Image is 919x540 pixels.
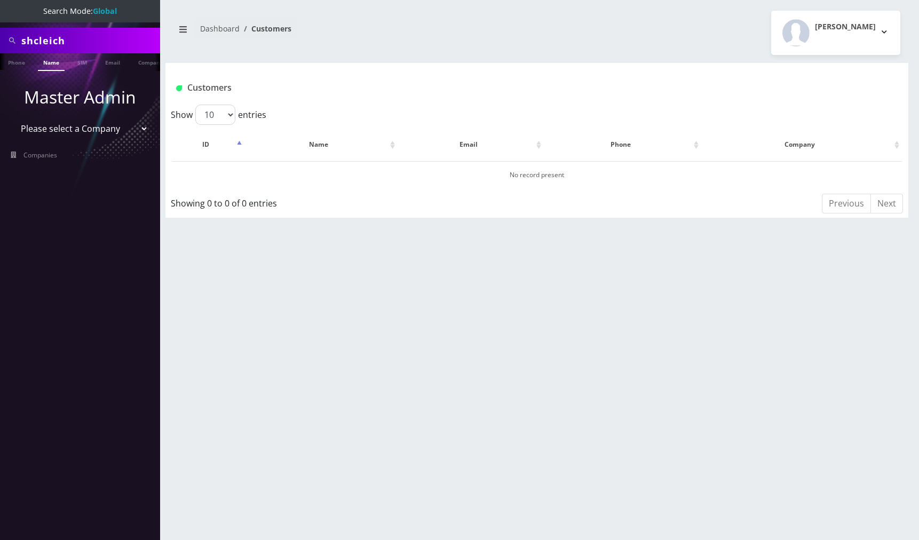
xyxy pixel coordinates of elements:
[93,6,117,16] strong: Global
[176,83,775,93] h1: Customers
[38,53,65,71] a: Name
[702,129,902,160] th: Company: activate to sort column ascending
[771,11,900,55] button: [PERSON_NAME]
[100,53,125,70] a: Email
[815,22,876,31] h2: [PERSON_NAME]
[171,105,266,125] label: Show entries
[399,129,544,160] th: Email: activate to sort column ascending
[545,129,701,160] th: Phone: activate to sort column ascending
[43,6,117,16] span: Search Mode:
[240,23,291,34] li: Customers
[172,129,244,160] th: ID: activate to sort column descending
[195,105,235,125] select: Showentries
[870,194,903,213] a: Next
[72,53,92,70] a: SIM
[133,53,169,70] a: Company
[3,53,30,70] a: Phone
[21,30,157,51] input: Search All Companies
[173,18,529,48] nav: breadcrumb
[245,129,398,160] th: Name: activate to sort column ascending
[172,161,902,188] td: No record present
[200,23,240,34] a: Dashboard
[23,150,57,160] span: Companies
[822,194,871,213] a: Previous
[171,193,468,210] div: Showing 0 to 0 of 0 entries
